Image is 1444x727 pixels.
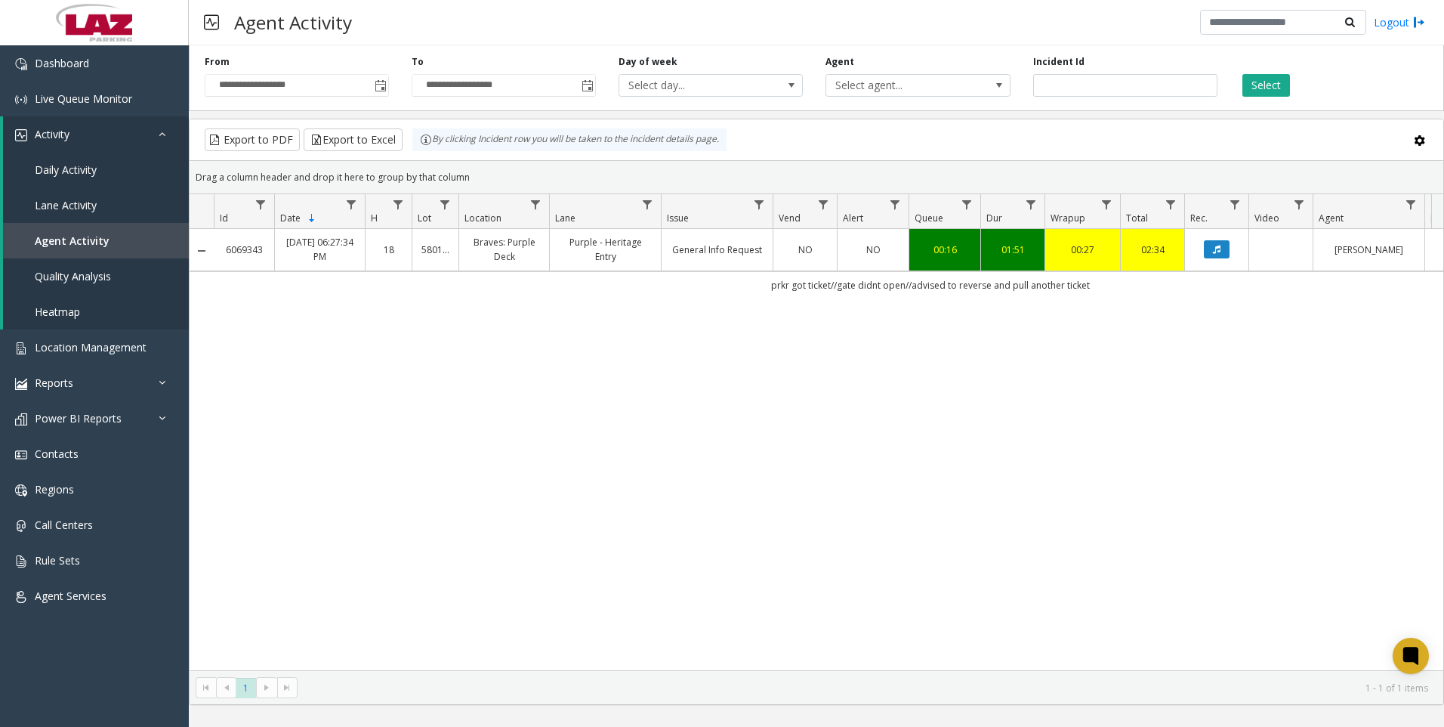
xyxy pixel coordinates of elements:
[559,235,652,264] a: Purple - Heritage Entry
[35,127,69,141] span: Activity
[35,162,97,177] span: Daily Activity
[190,164,1443,190] div: Drag a column header and drop it here to group by that column
[15,413,27,425] img: 'icon'
[15,555,27,568] img: 'icon'
[813,194,834,215] a: Vend Filter Menu
[15,520,27,532] img: 'icon'
[35,269,111,283] span: Quality Analysis
[3,116,189,152] a: Activity
[3,187,189,223] a: Lane Activity
[375,243,403,257] a: 18
[1130,243,1175,257] a: 02:34
[15,94,27,106] img: 'icon'
[749,194,770,215] a: Issue Filter Menu
[35,411,122,425] span: Power BI Reports
[1401,194,1421,215] a: Agent Filter Menu
[843,212,863,224] span: Alert
[1033,55,1085,69] label: Incident Id
[1126,212,1148,224] span: Total
[15,342,27,354] img: 'icon'
[464,212,501,224] span: Location
[1374,14,1425,30] a: Logout
[251,194,271,215] a: Id Filter Menu
[284,235,356,264] a: [DATE] 06:27:34 PM
[223,243,265,257] a: 6069343
[35,340,147,354] span: Location Management
[388,194,409,215] a: H Filter Menu
[986,212,1002,224] span: Dur
[15,591,27,603] img: 'icon'
[847,243,899,257] a: NO
[35,305,80,319] span: Heatmap
[619,75,766,96] span: Select day...
[412,55,424,69] label: To
[35,376,73,390] span: Reports
[371,212,378,224] span: H
[526,194,546,215] a: Location Filter Menu
[579,75,595,96] span: Toggle popup
[15,449,27,461] img: 'icon'
[306,212,318,224] span: Sortable
[227,4,359,41] h3: Agent Activity
[1322,243,1415,257] a: [PERSON_NAME]
[435,194,455,215] a: Lot Filter Menu
[3,258,189,294] a: Quality Analysis
[918,243,971,257] a: 00:16
[3,152,189,187] a: Daily Activity
[205,128,300,151] button: Export to PDF
[205,55,230,69] label: From
[307,682,1428,695] kendo-pager-info: 1 - 1 of 1 items
[35,518,93,532] span: Call Centers
[35,56,89,70] span: Dashboard
[555,212,575,224] span: Lane
[1051,212,1085,224] span: Wrapup
[35,589,106,603] span: Agent Services
[35,198,97,212] span: Lane Activity
[190,245,214,257] a: Collapse Details
[957,194,977,215] a: Queue Filter Menu
[15,484,27,497] img: 'icon'
[3,294,189,329] a: Heatmap
[1242,74,1290,97] button: Select
[1319,212,1344,224] span: Agent
[341,194,362,215] a: Date Filter Menu
[619,55,677,69] label: Day of week
[1054,243,1111,257] a: 00:27
[990,243,1035,257] a: 01:51
[35,447,79,461] span: Contacts
[15,378,27,390] img: 'icon'
[637,194,658,215] a: Lane Filter Menu
[779,212,801,224] span: Vend
[1289,194,1310,215] a: Video Filter Menu
[1021,194,1041,215] a: Dur Filter Menu
[798,243,813,256] span: NO
[1225,194,1245,215] a: Rec. Filter Menu
[885,194,906,215] a: Alert Filter Menu
[35,553,80,568] span: Rule Sets
[412,128,727,151] div: By clicking Incident row you will be taken to the incident details page.
[915,212,943,224] span: Queue
[826,75,973,96] span: Select agent...
[420,134,432,146] img: infoIcon.svg
[1161,194,1181,215] a: Total Filter Menu
[236,678,256,698] span: Page 1
[15,129,27,141] img: 'icon'
[190,194,1443,670] div: Data table
[35,482,74,497] span: Regions
[1190,212,1208,224] span: Rec.
[825,55,854,69] label: Agent
[782,243,828,257] a: NO
[204,4,219,41] img: pageIcon
[671,243,764,257] a: General Info Request
[35,234,110,248] span: Agent Activity
[1097,194,1117,215] a: Wrapup Filter Menu
[220,212,228,224] span: Id
[3,223,189,258] a: Agent Activity
[1254,212,1279,224] span: Video
[468,235,540,264] a: Braves: Purple Deck
[280,212,301,224] span: Date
